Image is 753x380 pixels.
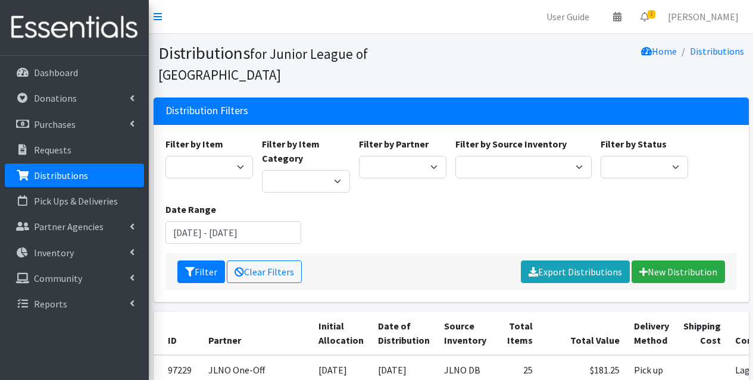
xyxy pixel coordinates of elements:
[5,164,144,187] a: Distributions
[165,137,223,151] label: Filter by Item
[496,312,540,355] th: Total Items
[5,138,144,162] a: Requests
[34,118,76,130] p: Purchases
[227,260,302,283] a: Clear Filters
[627,312,676,355] th: Delivery Method
[34,195,118,207] p: Pick Ups & Deliveries
[676,312,728,355] th: Shipping Cost
[165,202,216,216] label: Date Range
[311,312,371,355] th: Initial Allocation
[601,137,667,151] label: Filter by Status
[158,43,447,84] h1: Distributions
[5,189,144,213] a: Pick Ups & Deliveries
[632,260,725,283] a: New Distribution
[5,86,144,110] a: Donations
[437,312,496,355] th: Source Inventory
[154,312,201,355] th: ID
[5,61,144,84] a: Dashboard
[631,5,658,29] a: 1
[34,247,74,259] p: Inventory
[455,137,567,151] label: Filter by Source Inventory
[641,45,677,57] a: Home
[5,215,144,238] a: Partner Agencies
[34,169,88,181] p: Distributions
[540,312,627,355] th: Total Value
[521,260,630,283] a: Export Distributions
[165,221,302,244] input: January 1, 2011 - December 31, 2011
[5,266,144,290] a: Community
[34,92,77,104] p: Donations
[262,137,350,165] label: Filter by Item Category
[34,144,71,156] p: Requests
[201,312,311,355] th: Partner
[158,45,368,83] small: for Junior League of [GEOGRAPHIC_DATA]
[5,292,144,316] a: Reports
[34,221,104,233] p: Partner Agencies
[34,298,67,310] p: Reports
[658,5,748,29] a: [PERSON_NAME]
[359,137,429,151] label: Filter by Partner
[177,260,225,283] button: Filter
[34,67,78,78] p: Dashboard
[371,312,437,355] th: Date of Distribution
[165,105,248,117] h3: Distribution Filters
[537,5,599,29] a: User Guide
[5,241,144,265] a: Inventory
[5,8,144,48] img: HumanEssentials
[34,272,82,284] p: Community
[690,45,744,57] a: Distributions
[648,10,655,18] span: 1
[5,112,144,136] a: Purchases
